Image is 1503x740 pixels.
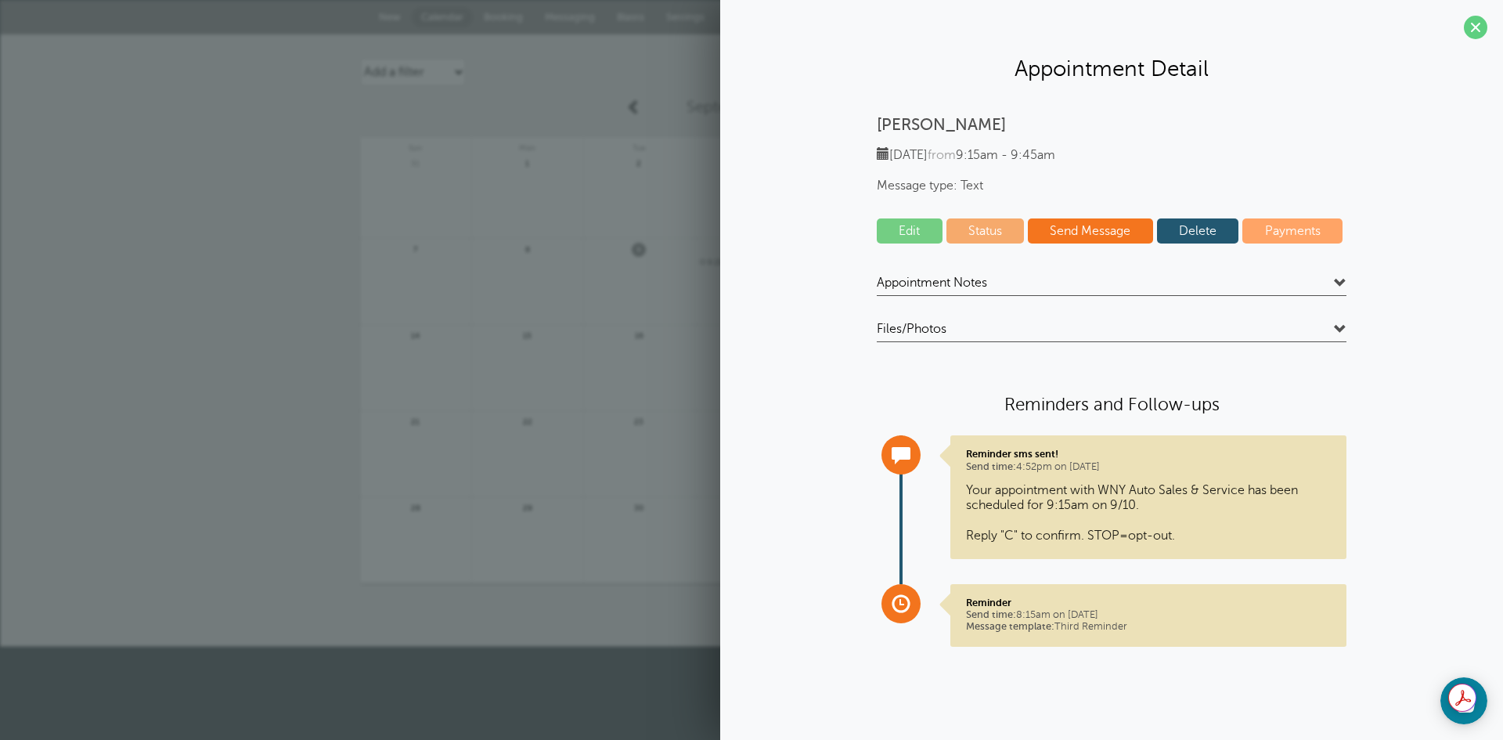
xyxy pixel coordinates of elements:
[966,483,1331,543] p: Your appointment with WNY Auto Sales & Service has been scheduled for 9:15am on 9/10. Reply "C" t...
[632,415,646,427] span: 23
[695,137,806,153] span: Wed
[966,597,1011,608] strong: Reminder
[617,11,644,23] span: Blasts
[412,7,473,27] a: Calendar
[1440,677,1487,724] iframe: Resource center
[877,275,987,291] span: Appointment Notes
[666,11,705,23] span: Settings
[708,258,731,266] span: 9:15am
[409,415,423,427] span: 21
[966,609,1016,620] span: Send time:
[736,55,1487,82] h2: Appointment Detail
[928,148,956,162] span: from
[472,137,583,153] span: Mon
[632,243,646,254] span: 9
[521,243,535,254] span: 8
[1028,218,1153,244] a: Send Message
[360,137,471,153] span: Sun
[966,461,1016,472] span: Send time:
[1157,218,1239,244] a: Delete
[966,448,1058,460] strong: Reminder sms sent!
[877,115,1346,135] p: [PERSON_NAME]
[521,501,535,513] span: 29
[877,148,1055,162] span: [DATE] 9:15am - 9:45am
[632,501,646,513] span: 30
[421,11,463,23] span: Calendar
[966,597,1331,634] p: 8:15am on [DATE] Third Reminder
[966,448,1331,473] p: 4:52pm on [DATE]
[409,243,423,254] span: 7
[966,621,1054,632] span: Message template:
[521,157,535,168] span: 1
[877,393,1346,416] h4: Reminders and Follow-ups
[632,329,646,341] span: 16
[877,218,943,244] a: Edit
[409,157,423,168] span: 31
[545,11,595,23] span: Messaging
[521,415,535,427] span: 22
[700,258,802,267] a: 9:15am[PERSON_NAME]
[632,157,646,168] span: 2
[877,321,946,337] span: Files/Photos
[877,179,1346,193] span: Message type: Text
[409,329,423,341] span: 14
[700,258,802,267] span: Mark Todd
[946,218,1025,244] a: Status
[484,11,523,23] span: Booking
[409,501,423,513] span: 28
[651,90,852,125] a: September 2025
[1242,218,1343,244] a: Payments
[521,329,535,341] span: 15
[687,98,765,116] span: September
[584,137,695,153] span: Tue
[379,11,401,23] span: New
